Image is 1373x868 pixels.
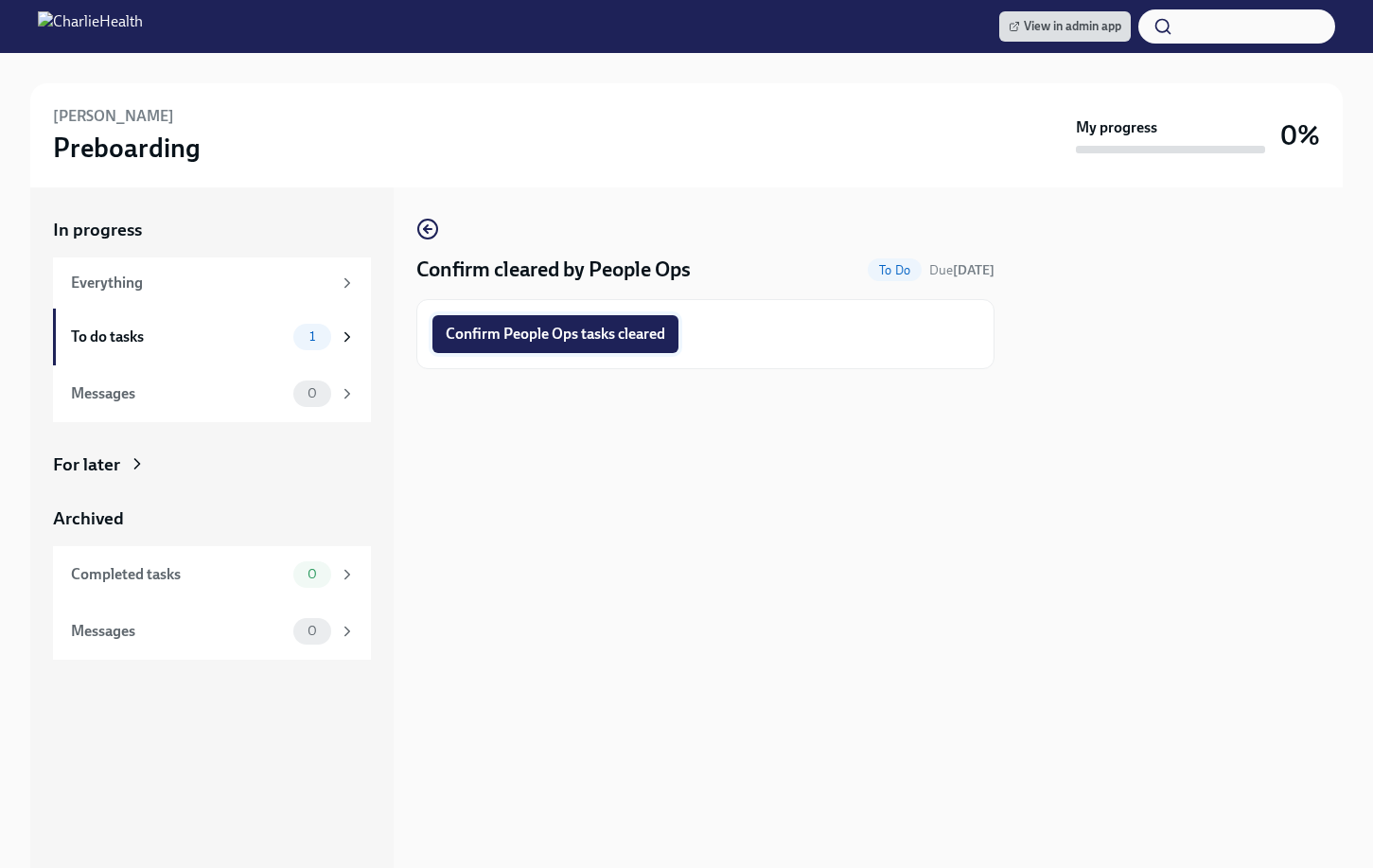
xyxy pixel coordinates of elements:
[53,603,371,660] a: Messages0
[71,327,286,347] div: To do tasks
[71,564,286,585] div: Completed tasks
[298,329,326,344] span: 1
[446,325,665,344] span: Confirm People Ops tasks cleared
[868,263,922,277] span: To Do
[1280,118,1320,152] h3: 0%
[53,257,371,309] a: Everything
[53,218,371,242] a: In progress
[999,11,1131,42] a: View in admin app
[38,11,143,42] img: CharlieHealth
[53,365,371,422] a: Messages0
[53,106,174,127] h6: [PERSON_NAME]
[929,262,995,278] span: Due
[71,621,286,642] div: Messages
[416,256,691,284] h4: Confirm cleared by People Ops
[1076,117,1157,138] strong: My progress
[929,261,995,279] span: October 12th, 2025 09:00
[53,309,371,365] a: To do tasks1
[296,386,328,400] span: 0
[296,624,328,638] span: 0
[71,273,331,293] div: Everything
[53,452,120,477] div: For later
[53,506,371,531] a: Archived
[53,452,371,477] a: For later
[1009,17,1121,36] span: View in admin app
[71,383,286,404] div: Messages
[53,546,371,603] a: Completed tasks0
[53,131,201,165] h3: Preboarding
[432,315,678,353] button: Confirm People Ops tasks cleared
[296,567,328,581] span: 0
[953,262,995,278] strong: [DATE]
